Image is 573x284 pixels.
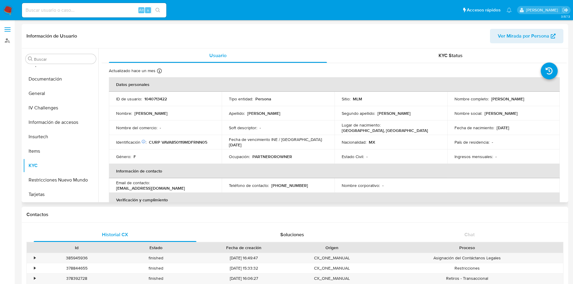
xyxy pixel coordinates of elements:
span: s [147,7,149,13]
p: Nombre del comercio : [116,125,157,130]
button: Restricciones Nuevo Mundo [23,173,98,187]
p: PARTNEROROWNER [252,154,292,159]
p: [PERSON_NAME] [377,111,411,116]
p: - [382,183,384,188]
th: Información de contacto [109,164,560,178]
p: Identificación : [116,139,146,145]
p: - [495,154,497,159]
p: MX [369,139,375,145]
div: Asignación del Contáctanos Legales [371,253,563,263]
p: País de residencia : [454,139,489,145]
p: CURP VAVA850119MDFRNN05 [149,139,207,145]
p: - [366,154,368,159]
p: Apellido : [229,111,245,116]
div: finished [116,273,196,283]
p: Teléfono de contacto : [229,183,269,188]
div: CX_ONE_MANUAL [292,253,371,263]
p: - [260,125,261,130]
p: Nombre : [116,111,132,116]
div: Restricciones [371,263,563,273]
p: [PERSON_NAME] [247,111,280,116]
div: 378392728 [37,273,116,283]
div: Retiros - Transaccional [371,273,563,283]
input: Buscar [34,56,94,62]
span: Ver Mirada por Persona [498,29,549,43]
p: [DATE] [497,125,509,130]
p: 1040713422 [144,96,167,102]
h1: Contactos [26,212,563,218]
p: Nombre social : [454,111,482,116]
button: Buscar [28,56,33,61]
div: finished [116,263,196,273]
p: Persona [255,96,271,102]
div: • [34,276,35,281]
p: Fecha de nacimiento : [454,125,494,130]
p: F [134,154,136,159]
span: KYC Status [439,52,463,59]
button: Items [23,144,98,158]
button: Ver Mirada por Persona [490,29,563,43]
p: Género : [116,154,131,159]
button: IV Challenges [23,101,98,115]
div: 385945936 [37,253,116,263]
p: ID de usuario : [116,96,142,102]
p: Ingresos mensuales : [454,154,493,159]
span: Usuario [209,52,226,59]
div: Proceso [376,245,559,251]
div: CX_ONE_MANUAL [292,263,371,273]
div: [DATE] 15:33:32 [196,263,292,273]
p: - [492,139,493,145]
button: Documentación [23,72,98,86]
div: [DATE] 16:49:47 [196,253,292,263]
div: [DATE] 16:06:27 [196,273,292,283]
a: Notificaciones [507,8,512,13]
p: [GEOGRAPHIC_DATA], [GEOGRAPHIC_DATA] [342,128,428,133]
div: Estado [121,245,191,251]
div: CX_ONE_MANUAL [292,273,371,283]
div: finished [116,253,196,263]
p: Nacionalidad : [342,139,366,145]
p: [EMAIL_ADDRESS][DOMAIN_NAME] [116,185,185,191]
p: [DATE] [229,142,242,148]
p: Lugar de nacimiento : [342,122,380,128]
div: Origen [297,245,367,251]
p: - [160,125,161,130]
button: Insurtech [23,130,98,144]
p: [PERSON_NAME] [134,111,168,116]
div: 378844655 [37,263,116,273]
p: Sitio : [342,96,350,102]
button: Información de accesos [23,115,98,130]
p: Nombre completo : [454,96,489,102]
p: Tipo entidad : [229,96,253,102]
p: [PHONE_NUMBER] [271,183,308,188]
p: Ocupación : [229,154,250,159]
p: ext_jesssali@mercadolibre.com.mx [526,7,560,13]
span: Chat [464,231,475,238]
p: Actualizado hace un mes [109,68,156,74]
p: Email de contacto : [116,180,150,185]
th: Datos personales [109,77,560,92]
div: Id [42,245,112,251]
p: Fecha de vencimiento INE / [GEOGRAPHIC_DATA] : [229,137,322,142]
button: General [23,86,98,101]
p: MLM [353,96,362,102]
p: Segundo apellido : [342,111,375,116]
p: [PERSON_NAME] [491,96,524,102]
div: • [34,265,35,271]
span: Accesos rápidos [467,7,501,13]
p: Nombre corporativo : [342,183,380,188]
p: Estado Civil : [342,154,364,159]
a: Salir [562,7,568,13]
div: Fecha de creación [200,245,288,251]
span: Alt [139,7,144,13]
span: Historial CX [102,231,128,238]
input: Buscar usuario o caso... [22,6,166,14]
p: Soft descriptor : [229,125,257,130]
th: Verificación y cumplimiento [109,193,560,207]
span: Soluciones [280,231,304,238]
button: search-icon [152,6,164,14]
div: • [34,255,35,261]
button: KYC [23,158,98,173]
p: [PERSON_NAME] [485,111,518,116]
button: Tarjetas [23,187,98,202]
